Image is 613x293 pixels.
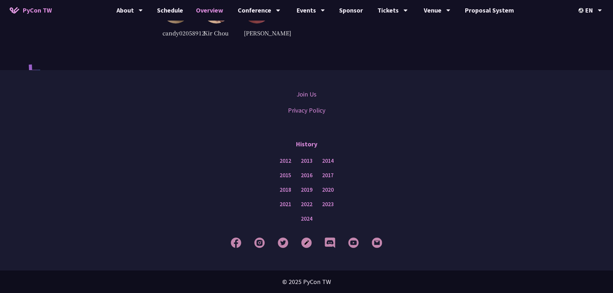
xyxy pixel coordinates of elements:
[301,200,312,208] a: 2022
[280,157,291,165] a: 2012
[348,237,359,248] img: YouTube Footer Icon
[288,105,325,115] a: Privacy Policy
[23,5,52,15] span: PyCon TW
[325,237,335,248] img: Discord Footer Icon
[296,134,317,154] p: History
[301,237,312,248] img: Blog Footer Icon
[322,157,334,165] a: 2014
[322,200,334,208] a: 2023
[243,28,271,38] div: [PERSON_NAME]
[301,157,312,165] a: 2013
[301,215,312,223] a: 2024
[322,186,334,194] a: 2020
[3,2,58,18] a: PyCon TW
[372,237,382,248] img: Email Footer Icon
[202,28,230,38] div: Kir Chou
[254,237,265,248] img: Instagram Footer Icon
[301,186,312,194] a: 2019
[280,171,291,179] a: 2015
[162,28,190,38] div: candy02058912
[579,8,585,13] img: Locale Icon
[280,186,291,194] a: 2018
[322,171,334,179] a: 2017
[301,171,312,179] a: 2016
[297,89,316,99] a: Join Us
[10,7,19,14] img: Home icon of PyCon TW 2025
[278,237,288,248] img: Twitter Footer Icon
[280,200,291,208] a: 2021
[231,237,241,248] img: Facebook Footer Icon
